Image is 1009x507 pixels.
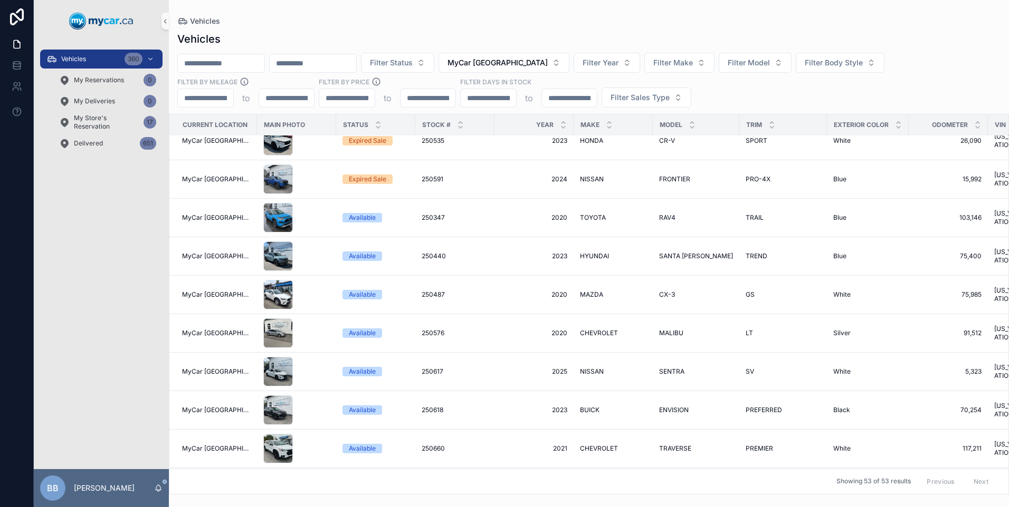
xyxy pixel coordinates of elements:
[833,252,846,260] span: Blue
[659,367,684,376] span: SENTRA
[659,444,733,453] a: TRAVERSE
[746,213,821,222] a: TRAIL
[144,95,156,108] div: 0
[53,71,163,90] a: My Reservations0
[34,42,169,167] div: scrollable content
[501,444,567,453] span: 2021
[915,175,982,183] a: 15,992
[140,137,156,150] div: 651
[915,367,982,376] span: 5,323
[53,113,163,132] a: My Store's Reservation17
[422,252,488,260] a: 250440
[746,406,782,414] span: PREFERRED
[932,121,968,129] span: Odometer
[833,290,851,299] span: White
[915,329,982,337] a: 91,512
[580,406,646,414] a: BUICK
[342,367,409,376] a: Available
[833,136,902,145] a: White
[422,406,488,414] a: 250618
[144,74,156,86] div: 0
[422,367,443,376] span: 250617
[659,406,733,414] a: ENVISION
[659,136,675,145] span: CR-V
[746,329,821,337] a: LT
[719,53,792,73] button: Select Button
[833,444,851,453] span: White
[439,53,569,73] button: Select Button
[583,57,618,68] span: Filter Year
[182,252,251,260] a: MyCar [GEOGRAPHIC_DATA]
[53,92,163,111] a: My Deliveries0
[833,444,902,453] a: White
[182,367,251,376] a: MyCar [GEOGRAPHIC_DATA]
[536,121,554,129] span: Year
[342,405,409,415] a: Available
[580,136,603,145] span: HONDA
[659,252,733,260] a: SANTA [PERSON_NAME]
[805,57,863,68] span: Filter Body Style
[580,213,606,222] span: TOYOTA
[182,136,251,145] a: MyCar [GEOGRAPHIC_DATA]
[349,290,376,299] div: Available
[182,406,251,414] a: MyCar [GEOGRAPHIC_DATA]
[349,367,376,376] div: Available
[190,16,220,26] span: Vehicles
[580,213,646,222] a: TOYOTA
[659,175,733,183] a: FRONTIER
[833,175,902,183] a: Blue
[349,405,376,415] div: Available
[833,136,851,145] span: White
[659,329,683,337] span: MALIBU
[460,77,531,86] label: Filter Days In Stock
[833,290,902,299] a: White
[580,252,646,260] a: HYUNDAI
[349,444,376,453] div: Available
[40,50,163,69] a: Vehicles360
[177,16,220,26] a: Vehicles
[833,367,851,376] span: White
[342,444,409,453] a: Available
[182,290,251,299] a: MyCar [GEOGRAPHIC_DATA]
[422,136,444,145] span: 250535
[833,406,850,414] span: Black
[182,175,251,183] span: MyCar [GEOGRAPHIC_DATA]
[182,213,251,222] a: MyCar [GEOGRAPHIC_DATA]
[144,116,156,129] div: 17
[422,329,488,337] a: 250576
[659,444,691,453] span: TRAVERSE
[746,175,770,183] span: PRO-4X
[342,251,409,261] a: Available
[746,136,821,145] a: SPORT
[422,367,488,376] a: 250617
[728,57,770,68] span: Filter Model
[796,53,884,73] button: Select Button
[343,121,368,129] span: Status
[611,92,670,103] span: Filter Sales Type
[422,175,443,183] span: 250591
[264,121,305,129] span: Main Photo
[746,252,767,260] span: TREND
[422,406,443,414] span: 250618
[448,57,548,68] span: MyCar [GEOGRAPHIC_DATA]
[833,175,846,183] span: Blue
[177,77,237,86] label: Filter By Mileage
[580,252,609,260] span: HYUNDAI
[746,213,764,222] span: TRAIL
[349,328,376,338] div: Available
[125,53,142,65] div: 360
[746,121,762,129] span: Trim
[74,114,139,131] span: My Store's Reservation
[422,136,488,145] a: 250535
[182,444,251,453] span: MyCar [GEOGRAPHIC_DATA]
[659,213,675,222] span: RAV4
[501,406,567,414] a: 2023
[501,252,567,260] a: 2023
[833,329,902,337] a: Silver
